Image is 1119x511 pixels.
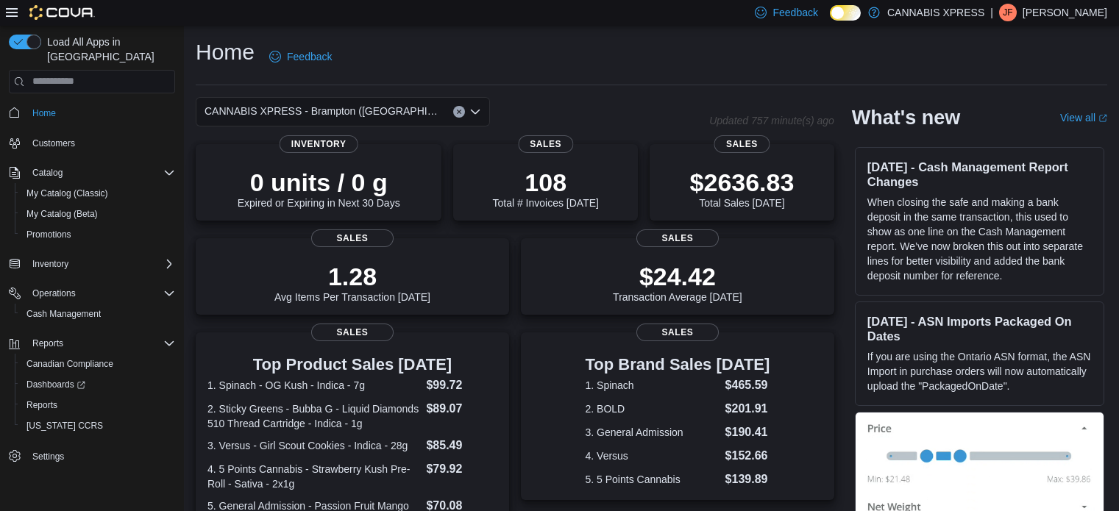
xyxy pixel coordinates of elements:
[426,460,497,478] dd: $79.92
[26,420,103,432] span: [US_STATE] CCRS
[207,401,420,431] dt: 2. Sticky Greens - Bubba G - Liquid Diamonds 510 Thread Cartridge - Indica - 1g
[21,185,114,202] a: My Catalog (Classic)
[586,425,720,440] dt: 3. General Admission
[15,395,181,415] button: Reports
[830,5,861,21] input: Dark Mode
[26,255,175,273] span: Inventory
[3,445,181,466] button: Settings
[15,204,181,224] button: My Catalog (Beta)
[32,167,63,179] span: Catalog
[613,262,742,291] p: $24.42
[238,168,400,209] div: Expired or Expiring in Next 30 Days
[274,262,430,303] div: Avg Items Per Transaction [DATE]
[15,415,181,436] button: [US_STATE] CCRS
[453,106,465,118] button: Clear input
[1023,4,1107,21] p: [PERSON_NAME]
[32,137,75,149] span: Customers
[772,5,817,20] span: Feedback
[311,229,394,247] span: Sales
[205,102,438,120] span: CANNABIS XPRESS - Brampton ([GEOGRAPHIC_DATA])
[32,287,76,299] span: Operations
[21,396,63,414] a: Reports
[26,379,85,390] span: Dashboards
[690,168,795,209] div: Total Sales [DATE]
[21,305,175,323] span: Cash Management
[9,96,175,505] nav: Complex example
[32,258,68,270] span: Inventory
[21,226,77,243] a: Promotions
[518,135,573,153] span: Sales
[21,305,107,323] a: Cash Management
[867,160,1092,189] h3: [DATE] - Cash Management Report Changes
[274,262,430,291] p: 1.28
[15,183,181,204] button: My Catalog (Classic)
[1003,4,1012,21] span: JF
[196,37,255,67] h1: Home
[867,349,1092,393] p: If you are using the Ontario ASN format, the ASN Import in purchase orders will now automatically...
[852,106,960,129] h2: What's new
[32,107,56,119] span: Home
[21,355,119,373] a: Canadian Compliance
[586,401,720,416] dt: 2. BOLD
[21,205,104,223] a: My Catalog (Beta)
[26,335,69,352] button: Reports
[586,472,720,487] dt: 5. 5 Points Cannabis
[586,449,720,463] dt: 4. Versus
[3,162,181,183] button: Catalog
[21,226,175,243] span: Promotions
[887,4,984,21] p: CANNABIS XPRESS
[492,168,598,209] div: Total # Invoices [DATE]
[26,164,175,182] span: Catalog
[26,285,82,302] button: Operations
[26,134,175,152] span: Customers
[207,356,497,374] h3: Top Product Sales [DATE]
[207,438,420,453] dt: 3. Versus - Girl Scout Cookies - Indica - 28g
[636,324,719,341] span: Sales
[725,376,770,394] dd: $465.59
[725,447,770,465] dd: $152.66
[725,400,770,418] dd: $201.91
[263,42,338,71] a: Feedback
[709,115,834,126] p: Updated 757 minute(s) ago
[26,399,57,411] span: Reports
[29,5,95,20] img: Cova
[26,104,62,122] a: Home
[636,229,719,247] span: Sales
[21,185,175,202] span: My Catalog (Classic)
[26,208,98,220] span: My Catalog (Beta)
[26,104,175,122] span: Home
[26,135,81,152] a: Customers
[426,400,497,418] dd: $89.07
[238,168,400,197] p: 0 units / 0 g
[26,255,74,273] button: Inventory
[469,106,481,118] button: Open list of options
[999,4,1017,21] div: Jo Forbes
[26,308,101,320] span: Cash Management
[15,224,181,245] button: Promotions
[26,446,175,465] span: Settings
[21,355,175,373] span: Canadian Compliance
[690,168,795,197] p: $2636.83
[311,324,394,341] span: Sales
[1060,112,1107,124] a: View allExternal link
[867,195,1092,283] p: When closing the safe and making a bank deposit in the same transaction, this used to show as one...
[586,378,720,393] dt: 1. Spinach
[21,417,175,435] span: Washington CCRS
[21,396,175,414] span: Reports
[15,354,181,374] button: Canadian Compliance
[426,376,497,394] dd: $99.72
[41,35,175,64] span: Load All Apps in [GEOGRAPHIC_DATA]
[26,164,68,182] button: Catalog
[21,376,91,393] a: Dashboards
[26,448,70,465] a: Settings
[725,424,770,441] dd: $190.41
[26,285,175,302] span: Operations
[21,376,175,393] span: Dashboards
[26,335,175,352] span: Reports
[1098,114,1107,123] svg: External link
[3,254,181,274] button: Inventory
[3,132,181,154] button: Customers
[21,417,109,435] a: [US_STATE] CCRS
[613,262,742,303] div: Transaction Average [DATE]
